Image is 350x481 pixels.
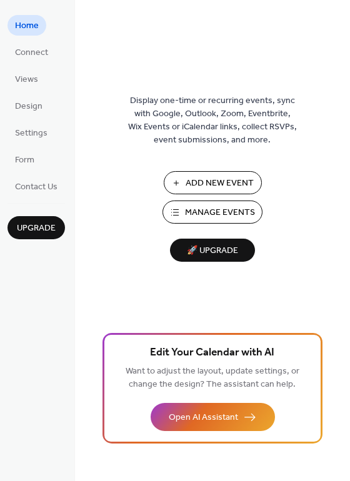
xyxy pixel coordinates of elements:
[151,403,275,431] button: Open AI Assistant
[15,74,38,87] span: Views
[7,176,65,197] a: Contact Us
[186,177,254,191] span: Add New Event
[7,69,46,89] a: Views
[126,364,299,394] span: Want to adjust the layout, update settings, or change the design? The assistant can help.
[15,101,42,114] span: Design
[151,345,275,362] span: Edit Your Calendar with AI
[15,154,34,167] span: Form
[7,96,50,116] a: Design
[7,42,56,62] a: Connect
[128,95,297,147] span: Display one-time or recurring events, sync with Google, Outlook, Zoom, Eventbrite, Wix Events or ...
[7,122,55,143] a: Settings
[15,47,48,60] span: Connect
[169,412,239,425] span: Open AI Assistant
[170,239,255,262] button: 🚀 Upgrade
[7,216,65,239] button: Upgrade
[17,222,56,236] span: Upgrade
[15,20,39,33] span: Home
[164,171,262,194] button: Add New Event
[7,149,42,170] a: Form
[162,201,262,224] button: Manage Events
[185,207,255,220] span: Manage Events
[15,127,47,141] span: Settings
[7,15,46,36] a: Home
[177,243,247,260] span: 🚀 Upgrade
[15,181,57,194] span: Contact Us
